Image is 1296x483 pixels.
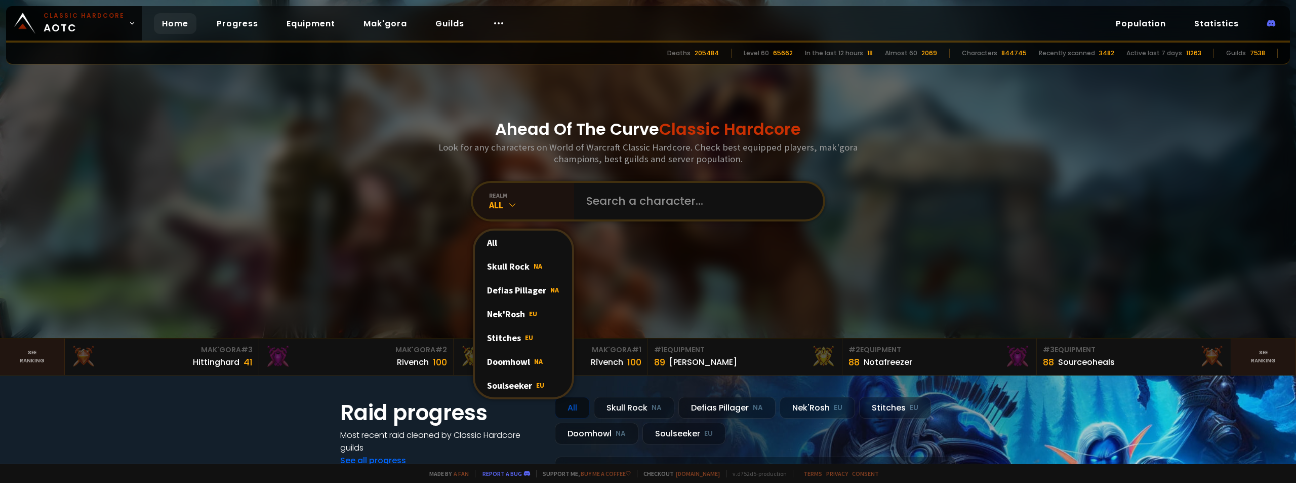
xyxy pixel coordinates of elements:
[433,355,447,369] div: 100
[489,192,574,199] div: realm
[678,397,776,419] div: Defias Pillager
[1043,345,1055,355] span: # 3
[1058,356,1115,368] div: Sourceoheals
[1001,49,1027,58] div: 844745
[550,285,559,294] span: NA
[435,345,447,355] span: # 2
[1126,49,1182,58] div: Active last 7 days
[848,345,860,355] span: # 2
[652,403,662,413] small: NA
[495,117,801,141] h1: Ahead Of The Curve
[209,13,266,34] a: Progress
[536,381,544,390] span: EU
[454,339,648,375] a: Mak'Gora#1Rîvench100
[848,355,860,369] div: 88
[616,429,626,439] small: NA
[475,254,572,278] div: Skull Rock
[340,397,543,429] h1: Raid progress
[580,183,811,219] input: Search a character...
[654,355,665,369] div: 89
[475,278,572,302] div: Defias Pillager
[852,470,879,477] a: Consent
[355,13,415,34] a: Mak'gora
[1250,49,1265,58] div: 7538
[434,141,862,165] h3: Look for any characters on World of Warcraft Classic Hardcore. Check best equipped players, mak'g...
[726,470,787,477] span: v. d752d5 - production
[627,355,641,369] div: 100
[71,345,253,355] div: Mak'Gora
[534,357,543,366] span: NA
[193,356,239,368] div: Hittinghard
[278,13,343,34] a: Equipment
[676,470,720,477] a: [DOMAIN_NAME]
[259,339,454,375] a: Mak'Gora#2Rivench100
[340,429,543,454] h4: Most recent raid cleaned by Classic Hardcore guilds
[885,49,917,58] div: Almost 60
[1043,345,1225,355] div: Equipment
[780,397,855,419] div: Nek'Rosh
[482,470,522,477] a: Report a bug
[1231,339,1296,375] a: Seeranking
[1226,49,1246,58] div: Guilds
[534,262,542,271] span: NA
[581,470,631,477] a: Buy me a coffee
[529,309,537,318] span: EU
[475,326,572,350] div: Stitches
[460,345,641,355] div: Mak'Gora
[826,470,848,477] a: Privacy
[648,339,842,375] a: #1Equipment89[PERSON_NAME]
[910,403,918,413] small: EU
[525,333,533,342] span: EU
[475,231,572,254] div: All
[555,423,638,444] div: Doomhowl
[44,11,125,20] small: Classic Hardcore
[1108,13,1174,34] a: Population
[864,356,912,368] div: Notafreezer
[659,118,801,140] span: Classic Hardcore
[65,339,259,375] a: Mak'Gora#3Hittinghard41
[637,470,720,477] span: Checkout
[44,11,125,35] span: AOTC
[536,470,631,477] span: Support me,
[244,355,253,369] div: 41
[805,49,863,58] div: In the last 12 hours
[397,356,429,368] div: Rivench
[454,470,469,477] a: a fan
[1039,49,1095,58] div: Recently scanned
[475,302,572,326] div: Nek'Rosh
[340,455,406,466] a: See all progress
[669,356,737,368] div: [PERSON_NAME]
[773,49,793,58] div: 65662
[744,49,769,58] div: Level 60
[1186,13,1247,34] a: Statistics
[241,345,253,355] span: # 3
[6,6,142,41] a: Classic HardcoreAOTC
[848,345,1030,355] div: Equipment
[594,397,674,419] div: Skull Rock
[1099,49,1114,58] div: 3482
[489,199,574,211] div: All
[803,470,822,477] a: Terms
[654,345,664,355] span: # 1
[695,49,719,58] div: 205484
[867,49,873,58] div: 18
[1037,339,1231,375] a: #3Equipment88Sourceoheals
[704,429,713,439] small: EU
[555,397,590,419] div: All
[632,345,641,355] span: # 1
[1043,355,1054,369] div: 88
[154,13,196,34] a: Home
[921,49,937,58] div: 2069
[642,423,725,444] div: Soulseeker
[265,345,447,355] div: Mak'Gora
[834,403,842,413] small: EU
[475,374,572,397] div: Soulseeker
[962,49,997,58] div: Characters
[1186,49,1201,58] div: 11263
[842,339,1037,375] a: #2Equipment88Notafreezer
[591,356,623,368] div: Rîvench
[654,345,836,355] div: Equipment
[859,397,931,419] div: Stitches
[475,350,572,374] div: Doomhowl
[753,403,763,413] small: NA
